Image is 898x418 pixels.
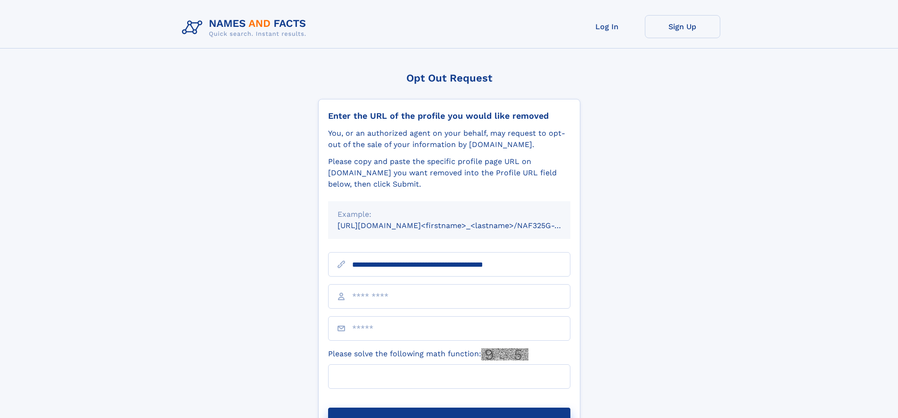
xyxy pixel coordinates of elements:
a: Sign Up [645,15,720,38]
div: Example: [338,209,561,220]
img: Logo Names and Facts [178,15,314,41]
label: Please solve the following math function: [328,348,528,361]
div: Enter the URL of the profile you would like removed [328,111,570,121]
div: Opt Out Request [318,72,580,84]
small: [URL][DOMAIN_NAME]<firstname>_<lastname>/NAF325G-xxxxxxxx [338,221,588,230]
div: You, or an authorized agent on your behalf, may request to opt-out of the sale of your informatio... [328,128,570,150]
a: Log In [569,15,645,38]
div: Please copy and paste the specific profile page URL on [DOMAIN_NAME] you want removed into the Pr... [328,156,570,190]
